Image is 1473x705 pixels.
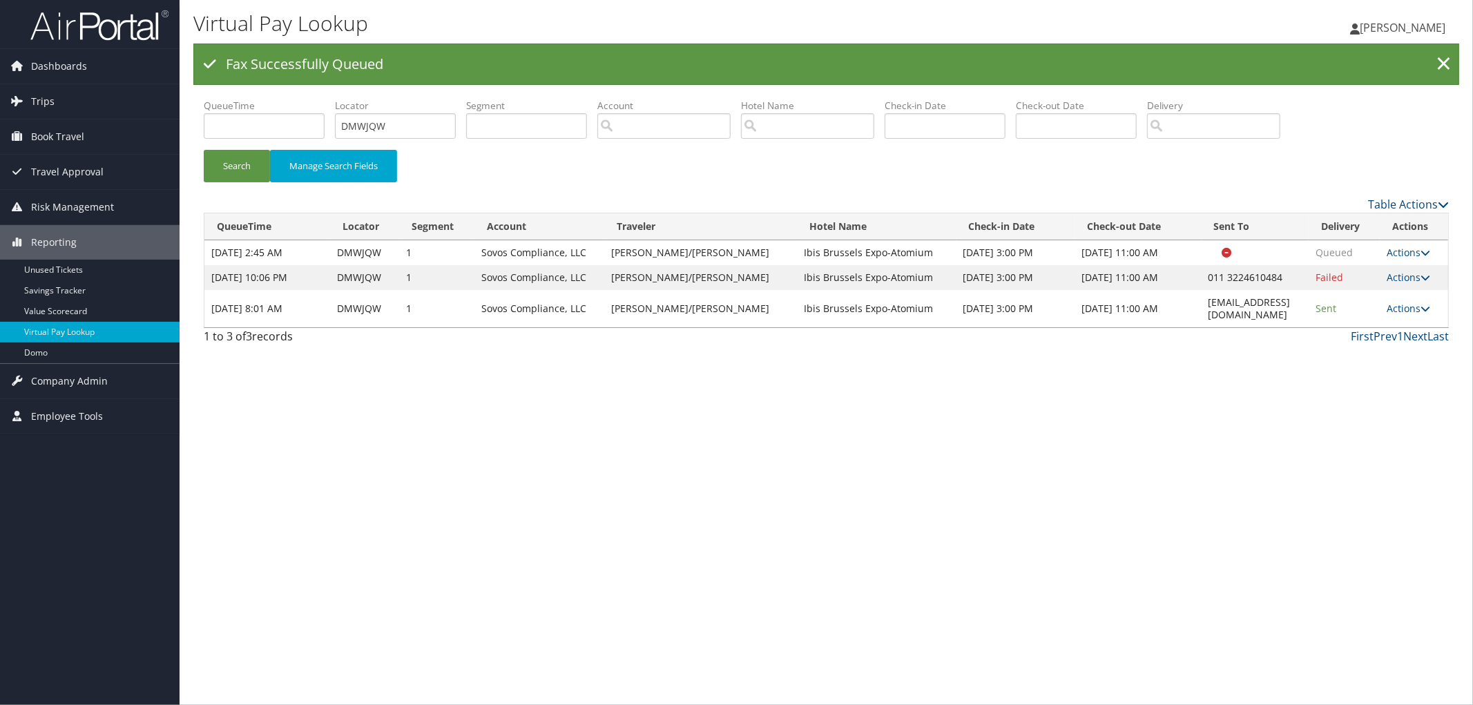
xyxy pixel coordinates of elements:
[193,44,1459,85] div: Fax Successfully Queued
[797,213,956,240] th: Hotel Name: activate to sort column ascending
[204,213,331,240] th: QueueTime: activate to sort column ascending
[1397,329,1403,344] a: 1
[399,290,474,327] td: 1
[31,155,104,189] span: Travel Approval
[956,265,1075,290] td: [DATE] 3:00 PM
[1374,329,1397,344] a: Prev
[1016,99,1147,113] label: Check-out Date
[466,99,597,113] label: Segment
[1075,265,1202,290] td: [DATE] 11:00 AM
[331,265,400,290] td: DMWJQW
[30,9,169,41] img: airportal-logo.png
[204,265,331,290] td: [DATE] 10:06 PM
[1202,265,1309,290] td: 011 3224610484
[1387,302,1430,315] a: Actions
[604,240,797,265] td: [PERSON_NAME]/[PERSON_NAME]
[399,240,474,265] td: 1
[1316,302,1336,315] span: Sent
[1202,213,1309,240] th: Sent To: activate to sort column ascending
[1387,246,1430,259] a: Actions
[193,9,1037,38] h1: Virtual Pay Lookup
[1350,7,1459,48] a: [PERSON_NAME]
[1309,213,1380,240] th: Delivery: activate to sort column ascending
[797,290,956,327] td: Ibis Brussels Expo-Atomium
[204,240,331,265] td: [DATE] 2:45 AM
[31,225,77,260] span: Reporting
[204,99,335,113] label: QueueTime
[399,265,474,290] td: 1
[31,84,55,119] span: Trips
[31,399,103,434] span: Employee Tools
[31,49,87,84] span: Dashboards
[1403,329,1427,344] a: Next
[331,240,400,265] td: DMWJQW
[1387,271,1430,284] a: Actions
[1202,290,1309,327] td: [EMAIL_ADDRESS][DOMAIN_NAME]
[956,240,1075,265] td: [DATE] 3:00 PM
[1075,290,1202,327] td: [DATE] 11:00 AM
[1427,329,1449,344] a: Last
[956,213,1075,240] th: Check-in Date: activate to sort column ascending
[797,240,956,265] td: Ibis Brussels Expo-Atomium
[604,265,797,290] td: [PERSON_NAME]/[PERSON_NAME]
[270,150,397,182] button: Manage Search Fields
[797,265,956,290] td: Ibis Brussels Expo-Atomium
[956,290,1075,327] td: [DATE] 3:00 PM
[741,99,885,113] label: Hotel Name
[31,190,114,224] span: Risk Management
[331,213,400,240] th: Locator: activate to sort column ascending
[331,290,400,327] td: DMWJQW
[204,290,331,327] td: [DATE] 8:01 AM
[1147,99,1291,113] label: Delivery
[1380,213,1448,240] th: Actions
[1316,271,1343,284] span: Failed
[474,265,604,290] td: Sovos Compliance, LLC
[399,213,474,240] th: Segment: activate to sort column ascending
[31,364,108,398] span: Company Admin
[204,150,270,182] button: Search
[1075,240,1202,265] td: [DATE] 11:00 AM
[246,329,252,344] span: 3
[1316,246,1353,259] span: Queued
[474,240,604,265] td: Sovos Compliance, LLC
[1075,213,1202,240] th: Check-out Date: activate to sort column ascending
[1360,20,1445,35] span: [PERSON_NAME]
[597,99,741,113] label: Account
[1432,50,1456,78] a: ×
[604,290,797,327] td: [PERSON_NAME]/[PERSON_NAME]
[31,119,84,154] span: Book Travel
[335,99,466,113] label: Locator
[204,328,499,351] div: 1 to 3 of records
[885,99,1016,113] label: Check-in Date
[1368,197,1449,212] a: Table Actions
[474,213,604,240] th: Account: activate to sort column ascending
[604,213,797,240] th: Traveler: activate to sort column ascending
[474,290,604,327] td: Sovos Compliance, LLC
[1351,329,1374,344] a: First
